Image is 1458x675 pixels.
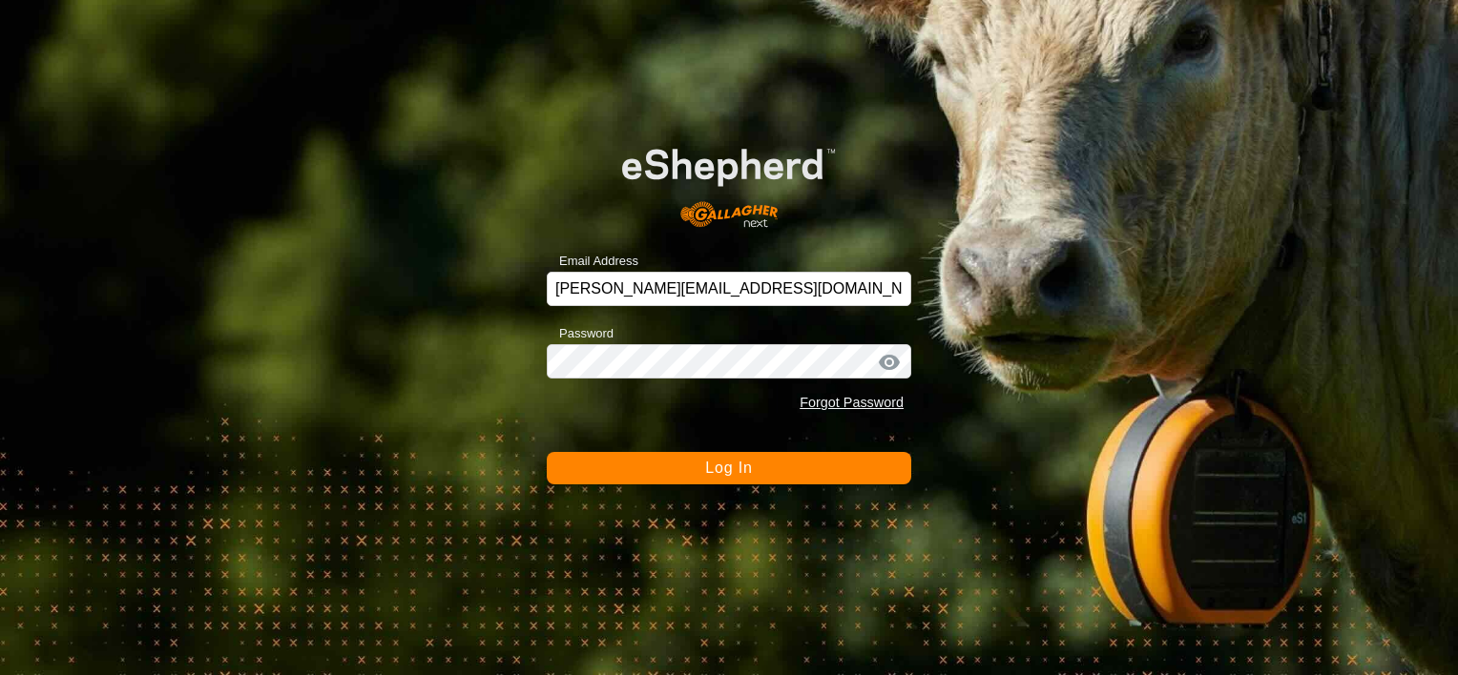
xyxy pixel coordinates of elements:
[547,452,911,484] button: Log In
[547,324,614,343] label: Password
[547,272,911,306] input: Email Address
[547,252,638,271] label: Email Address
[705,460,752,476] span: Log In
[800,395,904,410] a: Forgot Password
[583,118,875,242] img: E-shepherd Logo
